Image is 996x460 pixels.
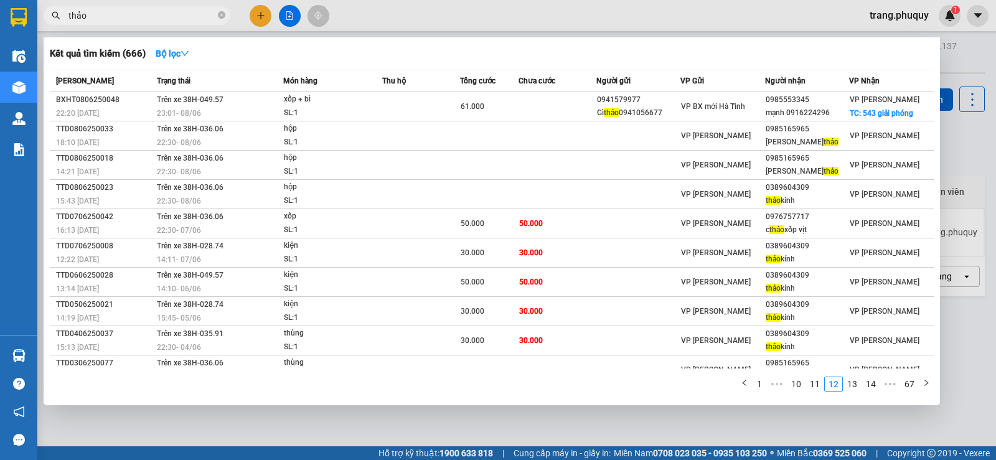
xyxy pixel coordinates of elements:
[681,278,751,286] span: VP [PERSON_NAME]
[56,226,99,235] span: 16:13 [DATE]
[157,271,223,279] span: Trên xe 38H-049.57
[766,136,849,149] div: [PERSON_NAME]
[753,377,766,391] a: 1
[157,124,223,133] span: Trên xe 38H-036.06
[56,181,153,194] div: TTD0806250023
[13,434,25,446] span: message
[824,377,843,392] li: 12
[284,239,377,253] div: kiện
[56,240,153,253] div: TTD0706250008
[284,181,377,194] div: hộp
[681,336,751,345] span: VP [PERSON_NAME]
[681,131,751,140] span: VP [PERSON_NAME]
[597,106,680,120] div: Gì 0941056677
[13,406,25,418] span: notification
[752,377,767,392] li: 1
[519,336,543,345] span: 30.000
[284,151,377,165] div: hộp
[765,77,806,85] span: Người nhận
[766,313,781,322] span: thảo
[850,365,919,374] span: VP [PERSON_NAME]
[56,255,99,264] span: 12:22 [DATE]
[157,138,201,147] span: 22:30 - 08/06
[519,219,543,228] span: 50.000
[901,377,918,391] a: 67
[850,109,913,118] span: TC: 543 giải phóng
[681,161,751,169] span: VP [PERSON_NAME]
[681,248,751,257] span: VP [PERSON_NAME]
[218,11,225,19] span: close-circle
[519,278,543,286] span: 50.000
[50,47,146,60] h3: Kết quả tìm kiếm ( 666 )
[766,152,849,165] div: 0985165965
[806,377,824,391] a: 11
[766,255,781,263] span: thảo
[850,248,919,257] span: VP [PERSON_NAME]
[461,248,484,257] span: 30.000
[12,143,26,156] img: solution-icon
[461,307,484,316] span: 30.000
[923,379,930,387] span: right
[850,161,919,169] span: VP [PERSON_NAME]
[787,377,806,392] li: 10
[766,240,849,253] div: 0389604309
[825,377,842,391] a: 12
[56,138,99,147] span: 18:10 [DATE]
[519,248,543,257] span: 30.000
[766,327,849,340] div: 0389604309
[52,11,60,20] span: search
[56,197,99,205] span: 15:43 [DATE]
[850,190,919,199] span: VP [PERSON_NAME]
[157,284,201,293] span: 14:10 - 06/06
[681,307,751,316] span: VP [PERSON_NAME]
[737,377,752,392] li: Previous Page
[681,219,751,228] span: VP [PERSON_NAME]
[284,122,377,136] div: hộp
[681,190,751,199] span: VP [PERSON_NAME]
[769,225,784,234] span: thảo
[900,377,919,392] li: 67
[766,282,849,295] div: kính
[283,77,317,85] span: Món hàng
[766,194,849,207] div: kính
[382,77,406,85] span: Thu hộ
[284,136,377,149] div: SL: 1
[843,377,861,391] a: 13
[12,112,26,125] img: warehouse-icon
[284,253,377,266] div: SL: 1
[766,93,849,106] div: 0985553345
[284,194,377,208] div: SL: 1
[11,8,27,27] img: logo-vxr
[766,253,849,266] div: kính
[56,357,153,370] div: TTD0306250077
[766,123,849,136] div: 0985165965
[824,167,839,176] span: thảo
[284,327,377,340] div: thùng
[681,365,751,374] span: VP [PERSON_NAME]
[843,377,862,392] li: 13
[56,327,153,340] div: TTD0406250037
[850,336,919,345] span: VP [PERSON_NAME]
[461,102,484,111] span: 61.000
[157,109,201,118] span: 23:01 - 08/06
[181,49,189,58] span: down
[787,377,805,391] a: 10
[284,223,377,237] div: SL: 1
[284,210,377,223] div: xốp
[766,210,849,223] div: 0976757717
[850,95,919,104] span: VP [PERSON_NAME]
[850,278,919,286] span: VP [PERSON_NAME]
[284,165,377,179] div: SL: 1
[284,311,377,325] div: SL: 1
[766,196,781,205] span: thảo
[157,300,223,309] span: Trên xe 38H-028.74
[56,93,153,106] div: BXHT0806250048
[850,131,919,140] span: VP [PERSON_NAME]
[284,340,377,354] div: SL: 1
[284,93,377,106] div: xốp + bì
[157,242,223,250] span: Trên xe 38H-028.74
[218,10,225,22] span: close-circle
[766,298,849,311] div: 0389604309
[13,378,25,390] span: question-circle
[157,154,223,162] span: Trên xe 38H-036.06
